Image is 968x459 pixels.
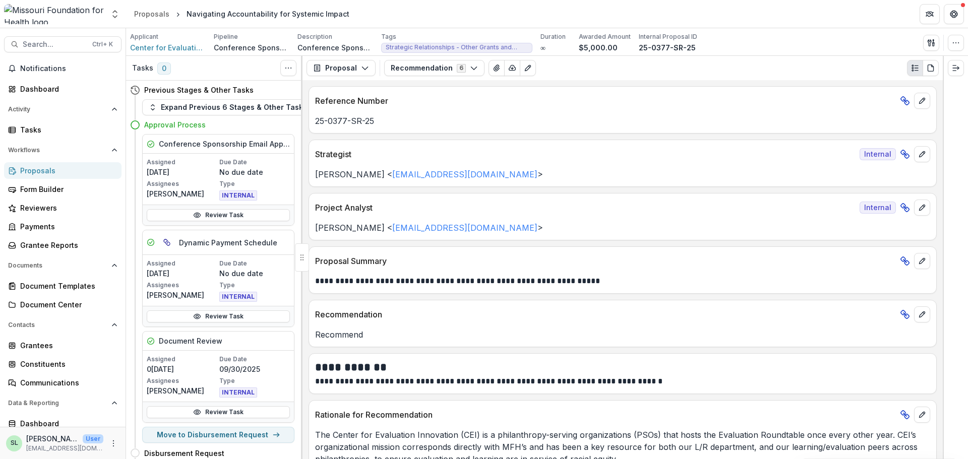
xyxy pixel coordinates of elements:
p: Assigned [147,259,217,268]
a: Form Builder [4,181,122,198]
p: Description [297,32,332,41]
button: edit [914,146,930,162]
span: Workflows [8,147,107,154]
button: Edit as form [520,60,536,76]
p: Type [219,179,290,188]
p: Tags [381,32,396,41]
div: Tasks [20,124,113,135]
a: Dashboard [4,81,122,97]
span: Strategic Relationships - Other Grants and Contracts [386,44,528,51]
p: Recommendation [315,308,896,320]
button: Open Contacts [4,317,122,333]
button: Recommendation6 [384,60,485,76]
span: Search... [23,40,86,49]
button: edit [914,93,930,109]
div: Payments [20,221,113,232]
p: [PERSON_NAME] [147,385,217,396]
span: Internal [860,148,896,160]
a: Document Templates [4,278,122,294]
a: Communications [4,374,122,391]
a: [EMAIL_ADDRESS][DOMAIN_NAME] [392,223,537,233]
p: 25-0377-SR-25 [639,42,696,53]
p: Conference Sponsorship - Navigating Accountability for Systemic Impact [297,42,373,53]
button: edit [914,200,930,216]
span: INTERNAL [219,190,257,201]
div: Document Center [20,299,113,310]
img: Missouri Foundation for Health logo [4,4,104,24]
button: More [107,437,119,449]
a: Constituents [4,356,122,372]
button: Open Activity [4,101,122,117]
a: Review Task [147,209,290,221]
p: Project Analyst [315,202,856,214]
p: Proposal Summary [315,255,896,267]
h3: Tasks [132,64,153,73]
p: Type [219,376,290,385]
p: Assignees [147,179,217,188]
h4: Previous Stages & Other Tasks [144,85,254,95]
button: Search... [4,36,122,52]
p: Rationale for Recommendation [315,409,896,421]
div: Proposals [20,165,113,176]
p: 25-0377-SR-25 [315,115,930,127]
h5: Document Review [159,336,222,346]
p: Reference Number [315,95,896,107]
a: Payments [4,218,122,235]
p: 0[DATE] [147,364,217,374]
div: Form Builder [20,184,113,194]
div: Grantee Reports [20,240,113,250]
span: Internal [860,202,896,214]
div: Navigating Accountability for Systemic Impact [187,9,349,19]
span: Documents [8,262,107,269]
a: Dashboard [4,415,122,432]
p: Assignees [147,281,217,290]
a: Proposals [130,7,173,21]
a: [EMAIL_ADDRESS][DOMAIN_NAME] [392,169,537,179]
p: 09/30/2025 [219,364,290,374]
button: Proposal [307,60,376,76]
p: Internal Proposal ID [639,32,697,41]
p: Due Date [219,158,290,167]
a: Grantees [4,337,122,354]
button: edit [914,407,930,423]
span: Data & Reporting [8,400,107,407]
span: Notifications [20,64,117,73]
span: INTERNAL [219,292,257,302]
h4: Disbursement Request [144,448,224,458]
button: Expand right [948,60,964,76]
div: Document Templates [20,281,113,291]
div: Grantees [20,340,113,351]
a: Grantee Reports [4,237,122,253]
div: Dashboard [20,418,113,429]
button: Open Data & Reporting [4,395,122,411]
p: Applicant [130,32,158,41]
h5: Dynamic Payment Schedule [179,237,277,248]
p: [PERSON_NAME] < > [315,168,930,180]
p: No due date [219,167,290,177]
p: Awarded Amount [579,32,631,41]
nav: breadcrumb [130,7,353,21]
p: [DATE] [147,167,217,177]
p: [EMAIL_ADDRESS][DOMAIN_NAME] [26,444,103,453]
p: [PERSON_NAME] [26,433,79,444]
span: Center for Evaluation Innovation Inc [130,42,206,53]
p: Assignees [147,376,217,385]
button: Notifications [4,60,122,77]
p: Duration [540,32,566,41]
button: Expand Previous 6 Stages & Other Tasks [142,99,314,115]
button: Plaintext view [907,60,923,76]
button: Toggle View Cancelled Tasks [280,60,296,76]
p: Conference Sponsorship [214,42,289,53]
div: Sada Lindsey [11,440,18,446]
a: Tasks [4,121,122,138]
button: View Attached Files [489,60,505,76]
div: Ctrl + K [90,39,115,50]
div: Constituents [20,359,113,369]
a: Document Center [4,296,122,313]
button: Open Documents [4,257,122,274]
p: ∞ [540,42,546,53]
span: Activity [8,106,107,113]
span: Contacts [8,321,107,329]
p: Assigned [147,158,217,167]
p: [PERSON_NAME] < > [315,222,930,234]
